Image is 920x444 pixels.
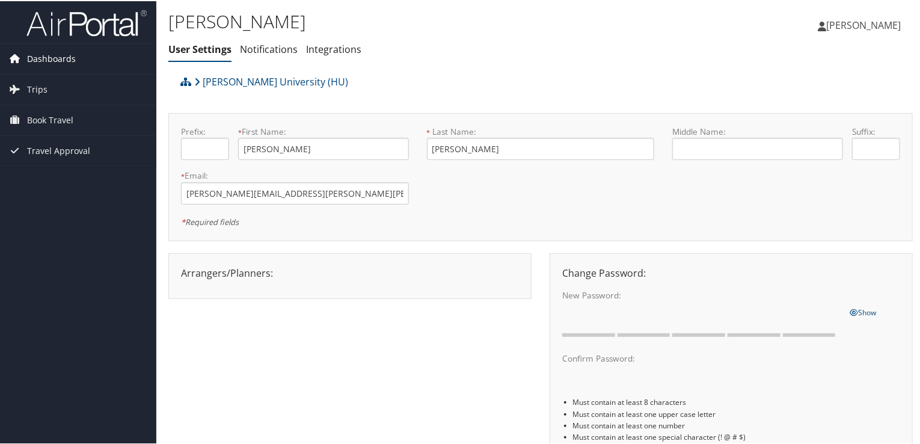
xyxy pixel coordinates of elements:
[181,215,239,226] em: Required fields
[672,125,843,137] label: Middle Name:
[181,125,229,137] label: Prefix:
[194,69,348,93] a: [PERSON_NAME] University (HU)
[850,306,876,316] span: Show
[172,265,528,279] div: Arrangers/Planners:
[27,104,73,134] span: Book Travel
[240,42,298,55] a: Notifications
[27,43,76,73] span: Dashboards
[306,42,361,55] a: Integrations
[238,125,409,137] label: First Name:
[168,42,232,55] a: User Settings
[818,6,913,42] a: [PERSON_NAME]
[850,304,876,317] a: Show
[553,265,909,279] div: Change Password:
[181,168,409,180] label: Email:
[27,135,90,165] span: Travel Approval
[562,288,841,300] label: New Password:
[573,430,900,442] li: Must contain at least one special character (! @ # $)
[573,419,900,430] li: Must contain at least one number
[168,8,664,33] h1: [PERSON_NAME]
[26,8,147,36] img: airportal-logo.png
[852,125,900,137] label: Suffix:
[573,407,900,419] li: Must contain at least one upper case letter
[826,17,901,31] span: [PERSON_NAME]
[27,73,48,103] span: Trips
[427,125,655,137] label: Last Name:
[562,351,841,363] label: Confirm Password:
[573,395,900,407] li: Must contain at least 8 characters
